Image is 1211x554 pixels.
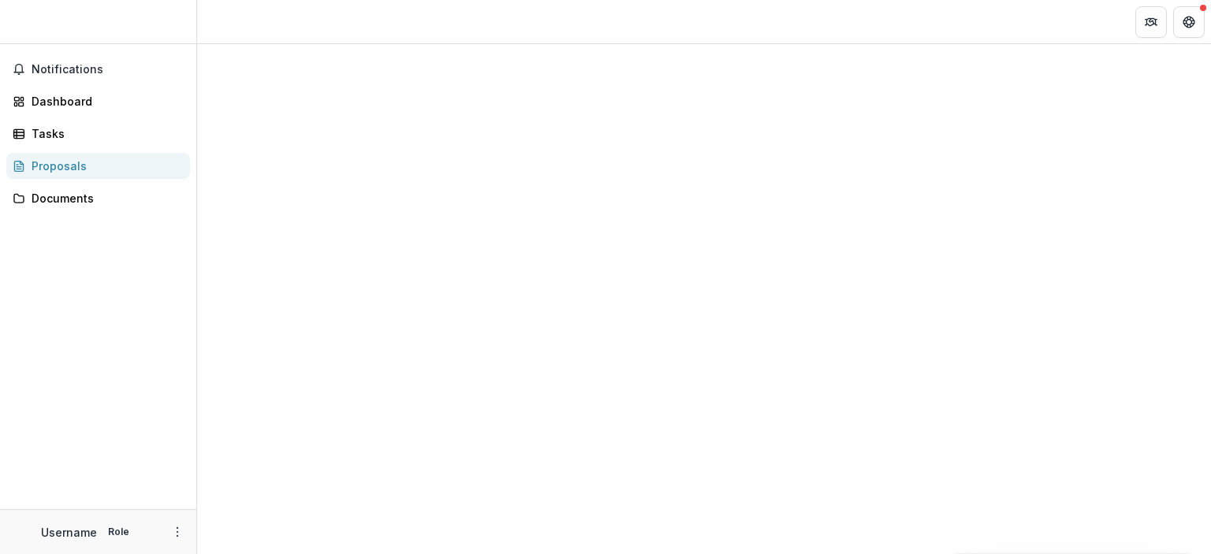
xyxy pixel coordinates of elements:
[6,185,190,211] a: Documents
[1173,6,1205,38] button: Get Help
[32,158,177,174] div: Proposals
[32,63,184,76] span: Notifications
[32,93,177,110] div: Dashboard
[6,153,190,179] a: Proposals
[6,121,190,147] a: Tasks
[168,522,187,541] button: More
[41,524,97,541] p: Username
[32,125,177,142] div: Tasks
[6,88,190,114] a: Dashboard
[6,57,190,82] button: Notifications
[1135,6,1167,38] button: Partners
[32,190,177,206] div: Documents
[103,525,134,539] p: Role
